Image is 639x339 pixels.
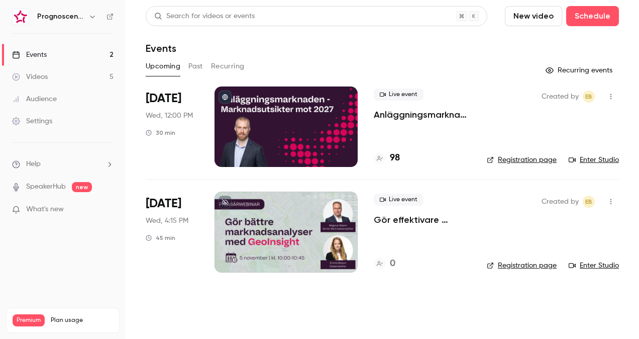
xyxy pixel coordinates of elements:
[26,159,41,169] span: Help
[12,116,52,126] div: Settings
[487,261,557,271] a: Registration page
[72,182,92,192] span: new
[211,58,245,74] button: Recurring
[583,91,595,103] span: Emelie Bratt
[188,58,203,74] button: Past
[487,155,557,165] a: Registration page
[146,111,193,121] span: Wed, 12:00 PM
[146,42,176,54] h1: Events
[390,257,395,271] h4: 0
[569,155,619,165] a: Enter Studio
[146,87,198,167] div: Sep 17 Wed, 12:00 PM (Europe/Stockholm)
[51,316,113,324] span: Plan usage
[585,91,592,103] span: EB
[13,314,45,326] span: Premium
[374,194,423,206] span: Live event
[390,151,400,165] h4: 98
[26,204,64,215] span: What's new
[374,214,471,226] a: Gör effektivare marknadsanalyser med GeoInsight
[569,261,619,271] a: Enter Studio
[146,58,180,74] button: Upcoming
[12,50,47,60] div: Events
[154,11,255,22] div: Search for videos or events
[374,109,471,121] a: Anläggningsmarknaden: Marknadsutsikter mot 2027
[13,9,29,25] img: Prognoscentret | Powered by Hubexo
[374,257,395,271] a: 0
[37,12,84,22] h6: Prognoscentret | Powered by Hubexo
[374,151,400,165] a: 98
[12,94,57,104] div: Audience
[585,196,592,208] span: EB
[101,205,114,214] iframe: Noticeable Trigger
[146,91,181,107] span: [DATE]
[12,72,48,82] div: Videos
[566,6,619,26] button: Schedule
[146,234,175,242] div: 45 min
[505,6,562,26] button: New video
[146,196,181,212] span: [DATE]
[542,196,579,208] span: Created by
[374,89,423,101] span: Live event
[541,62,619,78] button: Recurring events
[146,129,175,137] div: 30 min
[542,91,579,103] span: Created by
[146,192,198,272] div: Nov 5 Wed, 4:15 PM (Europe/Stockholm)
[12,159,114,169] li: help-dropdown-opener
[146,216,188,226] span: Wed, 4:15 PM
[583,196,595,208] span: Emelie Bratt
[26,182,66,192] a: SpeakerHub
